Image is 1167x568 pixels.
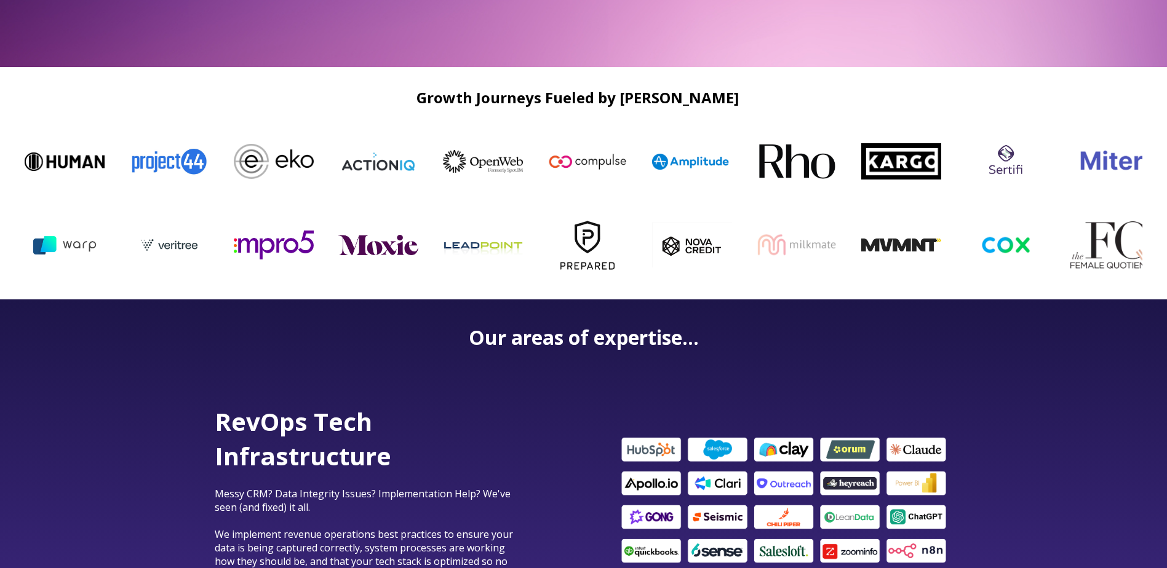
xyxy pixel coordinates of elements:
[233,144,313,179] img: Eko
[758,233,838,256] img: milkmate
[549,205,629,285] img: Prepared-Logo
[1069,122,1149,202] img: miter
[1072,221,1152,269] img: The FQ
[860,143,940,179] img: Kargo
[215,404,391,473] span: RevOps Tech Infrastructure
[340,235,420,254] img: moxie
[12,89,1142,106] h2: Growth Journeys Fueled by [PERSON_NAME]
[653,223,733,267] img: nova_c
[469,324,699,350] strong: Our areas of expertise...
[967,232,1047,258] img: cox-logo-og-image
[651,154,731,170] img: Amplitude
[235,231,315,259] img: mpro5
[23,152,103,171] img: Human
[755,122,835,202] img: Rho-logo-square
[442,150,522,173] img: OpenWeb
[862,239,942,252] img: MVMNT
[26,229,106,261] img: warp ai
[965,138,1045,184] img: sertifi logo
[444,205,524,285] img: leadpoint
[128,140,208,182] img: Project44
[130,227,210,262] img: veritree
[337,151,417,172] img: ActionIQ
[546,141,626,183] img: Compulse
